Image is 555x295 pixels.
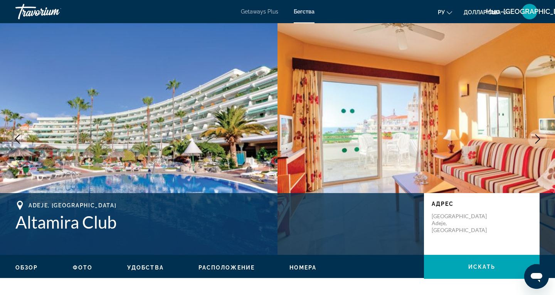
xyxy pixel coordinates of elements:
[432,201,532,207] p: Адрес
[73,264,92,271] button: Фото
[127,264,164,271] span: Удобства
[127,264,164,271] button: Удобства
[289,264,317,271] span: Номера
[198,264,255,271] span: Расположение
[294,8,314,15] a: Бегства
[73,264,92,271] span: Фото
[524,264,549,289] iframe: Кнопка запуска окна обмена сообщениями
[8,129,27,149] button: Previous image
[15,264,38,271] button: Обзор
[432,213,493,234] p: [GEOGRAPHIC_DATA] Adeje, [GEOGRAPHIC_DATA]
[464,7,508,18] button: Изменить валюту
[241,8,278,15] a: Getaways Plus
[424,255,540,279] button: искать
[438,7,452,18] button: Изменить язык
[520,3,540,20] button: Меню пользователя
[29,202,116,209] span: Adeje, [GEOGRAPHIC_DATA]
[15,212,416,232] h1: Altamira Club
[15,264,38,271] span: Обзор
[438,9,445,15] font: ру
[15,2,92,22] a: Травориум
[289,264,317,271] button: Номера
[528,129,547,149] button: Next image
[464,9,501,15] font: доллар США
[468,264,495,270] span: искать
[198,264,255,271] button: Расположение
